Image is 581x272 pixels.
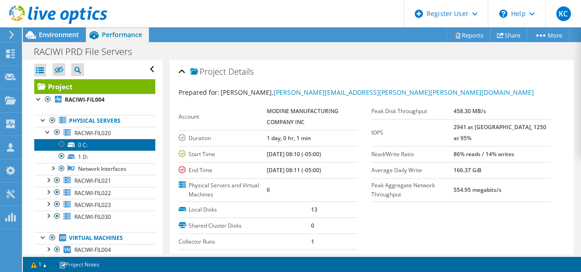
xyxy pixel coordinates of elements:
b: 458.30 MB/s [454,107,486,115]
label: Shared Cluster Disks [179,221,312,230]
span: [PERSON_NAME], [221,88,534,97]
b: RACIWI-FIL004 [65,96,105,103]
span: RACIWI-FIL022 [74,189,111,197]
label: Duration [179,134,267,143]
label: Peak Aggregate Network Throughput [371,181,453,199]
a: Share [490,28,528,42]
label: Read/Write Ratio [371,150,453,159]
b: 1 day, 0 hr, 1 min [267,134,311,142]
span: Project [190,67,226,76]
b: 2941 at [GEOGRAPHIC_DATA], 1250 at 95% [454,123,546,142]
label: Local Disks [179,205,312,214]
a: RACIWI-FIL023 [34,199,155,211]
a: RACIWI-FIL021 [34,175,155,187]
label: Collector Runs [179,237,312,246]
span: RACIWI-FIL004 [74,246,111,254]
a: Reports [447,28,491,42]
label: Peak Disk Throughput [371,107,453,116]
label: Account [179,112,267,121]
a: RACIWI-FIL004 [34,244,155,256]
a: 1 D: [34,151,155,163]
b: [DATE] 08:10 (-05:00) [267,150,321,158]
b: 13 [311,206,317,213]
b: 6 [267,186,270,194]
b: 1 [311,238,314,245]
label: Average Daily Write [371,166,453,175]
a: RACIWI-FIL022 [34,187,155,199]
label: Used Local Capacity [179,253,312,262]
label: Start Time [179,150,267,159]
span: RACIWI-FIL020 [74,129,111,137]
a: Project [34,79,155,94]
svg: \n [499,10,507,18]
b: 0 [311,222,314,229]
span: RACIWI-FIL030 [74,213,111,221]
label: End Time [179,166,267,175]
b: 166.37 GiB [454,166,481,174]
b: MODINE MANUFACTURING COMPANY INC [267,107,338,126]
h1: RACIWI PRD File Servers [30,47,146,57]
a: Physical Servers [34,115,155,127]
b: 46.81 TiB [311,254,335,261]
b: [DATE] 08:11 (-05:00) [267,166,321,174]
a: RACIWI-FIL004 [34,94,155,106]
a: RACIWI-FIL020 [34,127,155,139]
span: Details [228,66,254,77]
a: Virtual Machines [34,232,155,244]
span: Performance [102,30,142,39]
a: 0 C: [34,139,155,151]
label: Prepared for: [179,88,219,97]
span: RACIWI-FIL023 [74,201,111,209]
a: 1 [25,259,53,270]
b: 554.95 megabits/s [454,186,502,194]
a: Network Interfaces [34,163,155,175]
label: Physical Servers and Virtual Machines [179,181,267,199]
span: KC [556,6,571,21]
a: Project Notes [53,259,106,270]
b: 86% reads / 14% writes [454,150,514,158]
a: More [527,28,570,42]
span: RACIWI-FIL021 [74,177,111,185]
a: [PERSON_NAME][EMAIL_ADDRESS][PERSON_NAME][PERSON_NAME][DOMAIN_NAME] [274,88,534,97]
label: IOPS [371,128,453,137]
a: RACIWI-FIL030 [34,211,155,223]
span: Environment [39,30,79,39]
